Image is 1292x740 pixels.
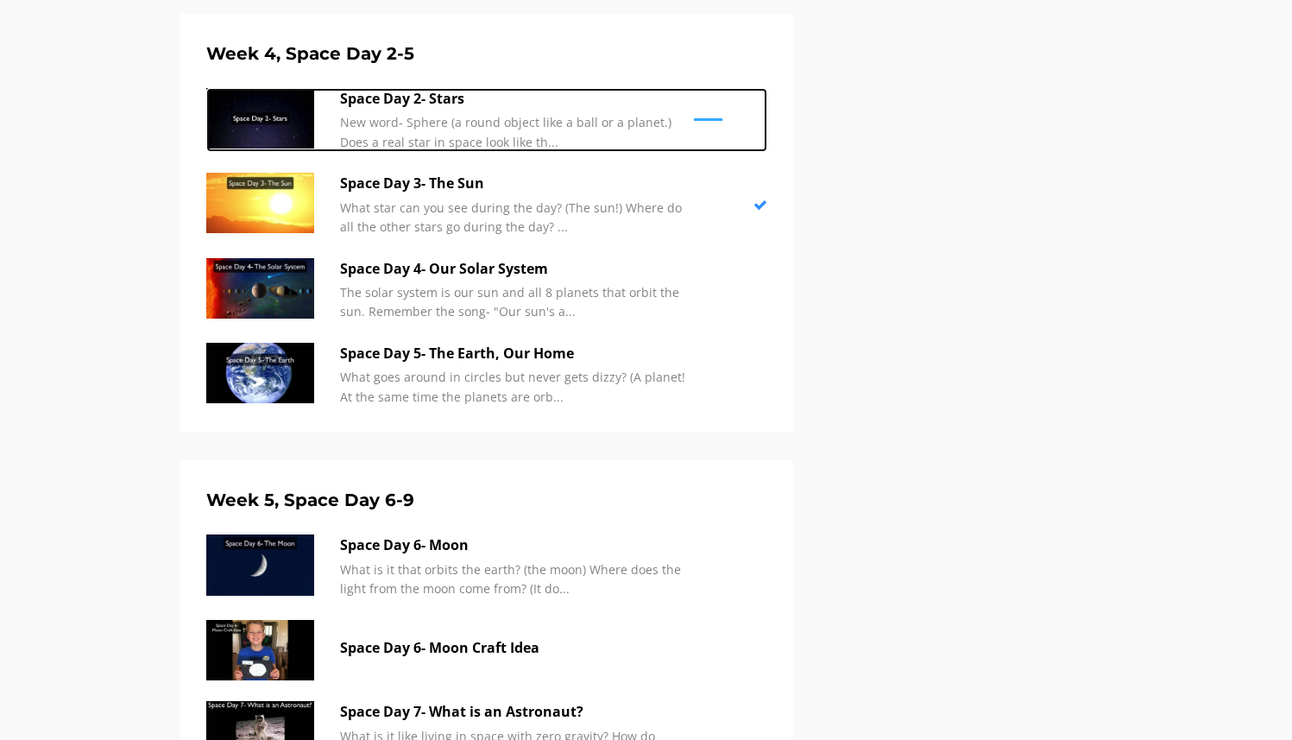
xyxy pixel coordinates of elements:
p: What star can you see during the day? (The sun!) Where do all the other stars go during the day? ... [340,199,685,237]
p: Space Day 2- Stars [340,88,685,111]
a: Space Day 5- The Earth, Our Home What goes around in circles but never gets dizzy? (A planet! At ... [206,343,767,407]
p: Space Day 7- What is an Astronaut? [340,701,685,724]
img: 7o1D0RXtSPqMhxPGWAwk_17EC168C-FFC3-4ADD-B177-30EE614FBD99.jpeg [206,343,314,403]
p: Space Day 3- The Sun [340,173,685,195]
img: crUKoREBSFeem2aXUejR_db63537266f84ed9171d607a047bbc4ddf9b4cac.jpg [206,620,314,680]
p: Space Day 6- Moon [340,534,685,557]
img: sirIClXPRpSzHk8Gqa80_9f19a114aa2157fc24c84677d6ef14e5b68055b1.jpg [206,258,314,319]
a: Space Day 3- The Sun What star can you see during the day? (The sun!) Where do all the other star... [206,173,767,237]
p: New word- Sphere (a round object like a ball or a planet.) Does a real star in space look like th... [340,113,685,152]
a: Space Day 6- Moon What is it that orbits the earth? (the moon) Where does the light from the moon... [206,534,767,598]
h5: Week 4, Space Day 2-5 [206,40,767,67]
img: MtdRtjBfQqGTdNzR0zsQ_80109b742d35767e71ab9e87a9175dabdfd5338c.jpg [206,534,314,595]
img: v8qzqBXOSpupd0loWzg0_30415833e17d6a542325fdbef2dfcba9303c464d.jpg [206,173,314,233]
p: The solar system is our sun and all 8 planets that orbit the sun. Remember the song- "Our sun's a... [340,283,685,322]
img: oufrKwJTFqfsPL1Cszgz_6dc21a15151c6bd8f209d585632ce5d7b646cd5b.jpg [206,88,314,149]
p: What is it that orbits the earth? (the moon) Where does the light from the moon come from? (It do... [340,560,685,599]
p: Space Day 6- Moon Craft Idea [340,637,685,660]
a: Space Day 6- Moon Craft Idea [206,620,767,680]
p: What goes around in circles but never gets dizzy? (A planet! At the same time the planets are orb... [340,368,685,407]
a: Space Day 4- Our Solar System The solar system is our sun and all 8 planets that orbit the sun. R... [206,258,767,322]
a: Space Day 2- Stars New word- Sphere (a round object like a ball or a planet.) Does a real star in... [206,88,767,152]
p: Space Day 4- Our Solar System [340,258,685,281]
p: Space Day 5- The Earth, Our Home [340,343,685,365]
h5: Week 5, Space Day 6-9 [206,486,767,514]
